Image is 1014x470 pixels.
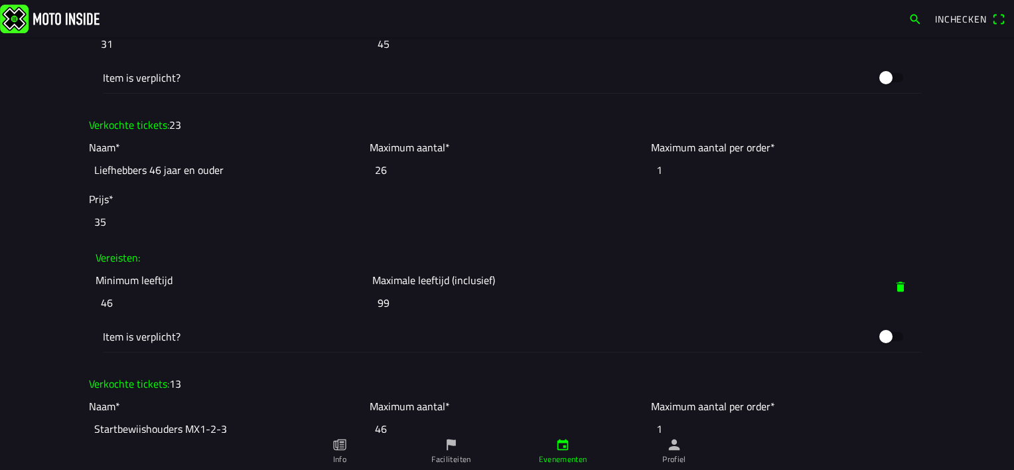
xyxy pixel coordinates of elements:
[431,453,471,465] ion-label: Faciliteiten
[370,414,644,443] input: Maximum aantal
[96,288,366,317] input: Minimum leeftijd
[89,376,181,392] ion-label: Verkochte tickets:
[539,453,587,465] ion-label: Evenementen
[89,191,113,207] ion-label: Prijs*
[89,207,925,236] input: Prijs
[667,437,682,452] ion-icon: person
[372,29,642,58] input: Maximale leeftijd (inclusief)
[332,437,347,452] ion-icon: paper
[103,70,871,86] ion-label: Item is verplicht?
[555,437,570,452] ion-icon: calendar
[370,139,450,155] ion-label: Maximum aantal*
[89,117,181,133] ion-label: Verkochte tickets:
[651,414,925,443] input: Maximum aantal per order
[103,329,871,345] ion-label: Item is verplicht?
[372,272,495,288] ion-label: Maximale leeftijd (inclusief)
[935,12,987,26] span: Inchecken
[89,398,120,414] ion-label: Naam*
[928,7,1011,30] a: Incheckenqr scanner
[333,453,346,465] ion-label: Info
[96,29,366,58] input: Minimum leeftijd
[169,376,181,392] ion-text: 13
[372,288,642,317] input: Maximale leeftijd (inclusief)
[444,437,459,452] ion-icon: flag
[169,117,181,133] ion-text: 23
[89,139,120,155] ion-label: Naam*
[651,398,775,414] ion-label: Maximum aantal per order*
[89,155,363,185] input: Naam
[96,272,173,288] ion-label: Minimum leeftijd
[651,139,775,155] ion-label: Maximum aantal per order*
[96,250,140,266] ion-label: Vereisten:
[370,155,644,185] input: Maximum aantal
[89,414,363,443] input: Naam
[662,453,686,465] ion-label: Profiel
[651,155,925,185] input: Maximum aantal per order
[370,398,450,414] ion-label: Maximum aantal*
[902,7,928,30] a: search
